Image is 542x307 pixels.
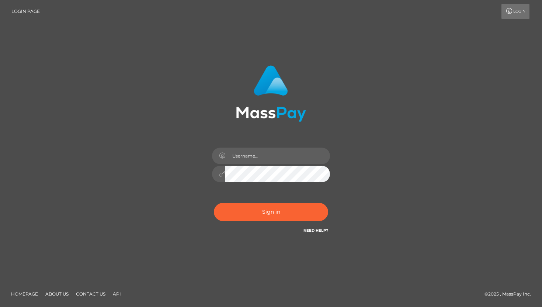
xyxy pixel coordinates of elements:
a: About Us [42,288,72,300]
div: © 2025 , MassPay Inc. [484,290,536,298]
a: Homepage [8,288,41,300]
a: Login Page [11,4,40,19]
button: Sign in [214,203,328,221]
a: Need Help? [303,228,328,233]
a: Contact Us [73,288,108,300]
img: MassPay Login [236,65,306,122]
input: Username... [225,148,330,164]
a: Login [501,4,529,19]
a: API [110,288,124,300]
